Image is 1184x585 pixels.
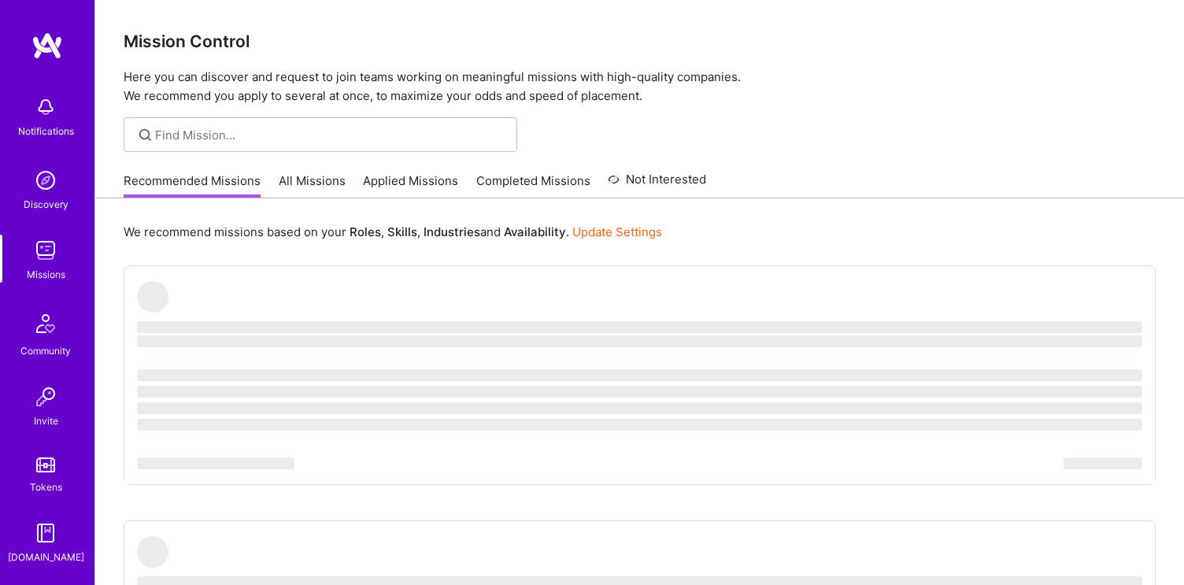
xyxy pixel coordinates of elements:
[27,305,65,342] img: Community
[155,127,505,143] input: Find Mission...
[350,224,381,239] b: Roles
[31,31,63,60] img: logo
[136,126,154,144] i: icon SearchGrey
[18,123,74,139] div: Notifications
[424,224,480,239] b: Industries
[30,517,61,549] img: guide book
[24,196,68,213] div: Discovery
[124,224,662,240] p: We recommend missions based on your , , and .
[30,91,61,123] img: bell
[363,172,458,198] a: Applied Missions
[8,549,84,565] div: [DOMAIN_NAME]
[36,457,55,472] img: tokens
[279,172,346,198] a: All Missions
[124,31,1156,51] h3: Mission Control
[608,170,706,198] a: Not Interested
[30,381,61,413] img: Invite
[30,165,61,196] img: discovery
[124,172,261,198] a: Recommended Missions
[572,224,662,239] a: Update Settings
[30,479,62,495] div: Tokens
[34,413,58,429] div: Invite
[27,266,65,283] div: Missions
[30,235,61,266] img: teamwork
[124,68,1156,106] p: Here you can discover and request to join teams working on meaningful missions with high-quality ...
[387,224,417,239] b: Skills
[504,224,566,239] b: Availability
[20,342,71,359] div: Community
[476,172,590,198] a: Completed Missions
